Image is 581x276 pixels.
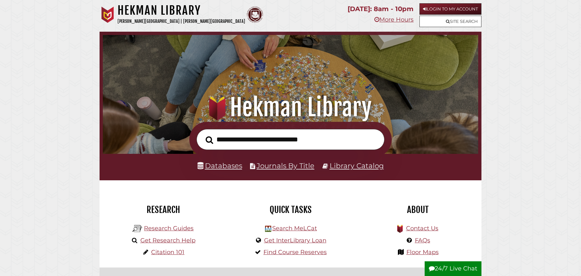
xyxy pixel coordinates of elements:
a: Search MeLCat [272,225,317,232]
h2: Quick Tasks [232,204,349,215]
a: Site Search [419,16,481,27]
a: Login to My Account [419,3,481,15]
a: Research Guides [144,225,194,232]
a: Get InterLibrary Loan [264,237,326,244]
a: More Hours [374,16,414,23]
a: FAQs [415,237,430,244]
h1: Hekman Library [112,93,470,122]
img: Calvin University [100,7,116,23]
a: Citation 101 [151,249,184,256]
p: [DATE]: 8am - 10pm [348,3,414,15]
img: Hekman Library Logo [133,224,142,234]
p: [PERSON_NAME][GEOGRAPHIC_DATA] | [PERSON_NAME][GEOGRAPHIC_DATA] [118,18,245,25]
a: Library Catalog [330,161,384,170]
a: Journals By Title [257,161,314,170]
a: Get Research Help [140,237,196,244]
a: Find Course Reserves [263,249,327,256]
a: Floor Maps [406,249,439,256]
a: Contact Us [406,225,438,232]
img: Calvin Theological Seminary [247,7,263,23]
a: Databases [197,161,242,170]
h2: Research [104,204,222,215]
i: Search [206,136,213,144]
h1: Hekman Library [118,3,245,18]
button: Search [202,134,216,146]
img: Hekman Library Logo [265,226,271,232]
h2: About [359,204,477,215]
